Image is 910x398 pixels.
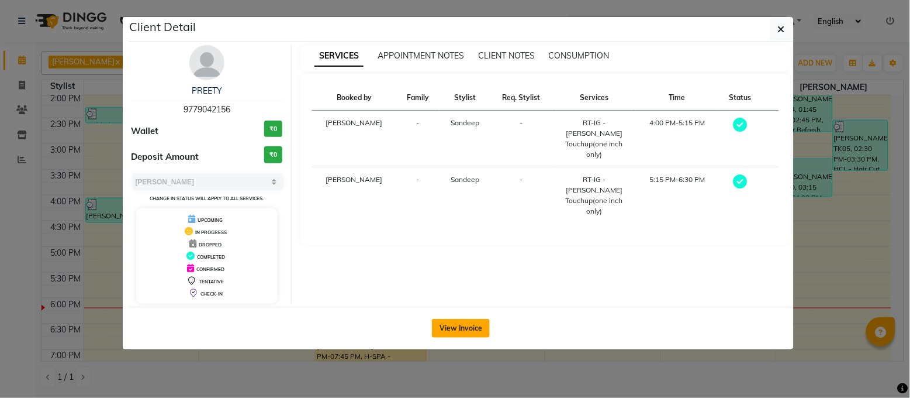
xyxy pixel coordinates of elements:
th: Family [396,85,440,111]
span: TENTATIVE [199,279,224,284]
td: - [396,111,440,167]
td: 4:00 PM-5:15 PM [636,111,719,167]
td: - [490,167,552,224]
span: SERVICES [314,46,364,67]
span: Sandeep [451,175,479,184]
span: UPCOMING [198,217,223,223]
span: Deposit Amount [132,150,199,164]
div: RT-IG - [PERSON_NAME] Touchup(one inch only) [559,118,629,160]
th: Services [552,85,636,111]
span: 9779042156 [184,104,230,115]
span: CONSUMPTION [549,50,610,61]
th: Booked by [312,85,396,111]
span: Wallet [132,125,159,138]
td: - [490,111,552,167]
td: - [396,167,440,224]
span: COMPLETED [197,254,225,260]
span: APPOINTMENT NOTES [378,50,464,61]
button: View Invoice [432,319,490,338]
h3: ₹0 [264,146,282,163]
th: Time [636,85,719,111]
th: Req. Stylist [490,85,552,111]
span: CLIENT NOTES [478,50,535,61]
th: Status [719,85,762,111]
th: Stylist [440,85,490,111]
td: [PERSON_NAME] [312,167,396,224]
h3: ₹0 [264,121,282,138]
span: DROPPED [199,242,222,248]
h5: Client Detail [130,18,196,36]
span: CONFIRMED [196,266,224,272]
td: 5:15 PM-6:30 PM [636,167,719,224]
small: Change in status will apply to all services. [150,195,264,201]
span: IN PROGRESS [195,229,227,235]
td: [PERSON_NAME] [312,111,396,167]
span: Sandeep [451,118,479,127]
img: avatar [189,45,224,80]
div: RT-IG - [PERSON_NAME] Touchup(one inch only) [559,174,629,217]
span: CHECK-IN [200,291,223,297]
a: PREETY [192,85,222,96]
